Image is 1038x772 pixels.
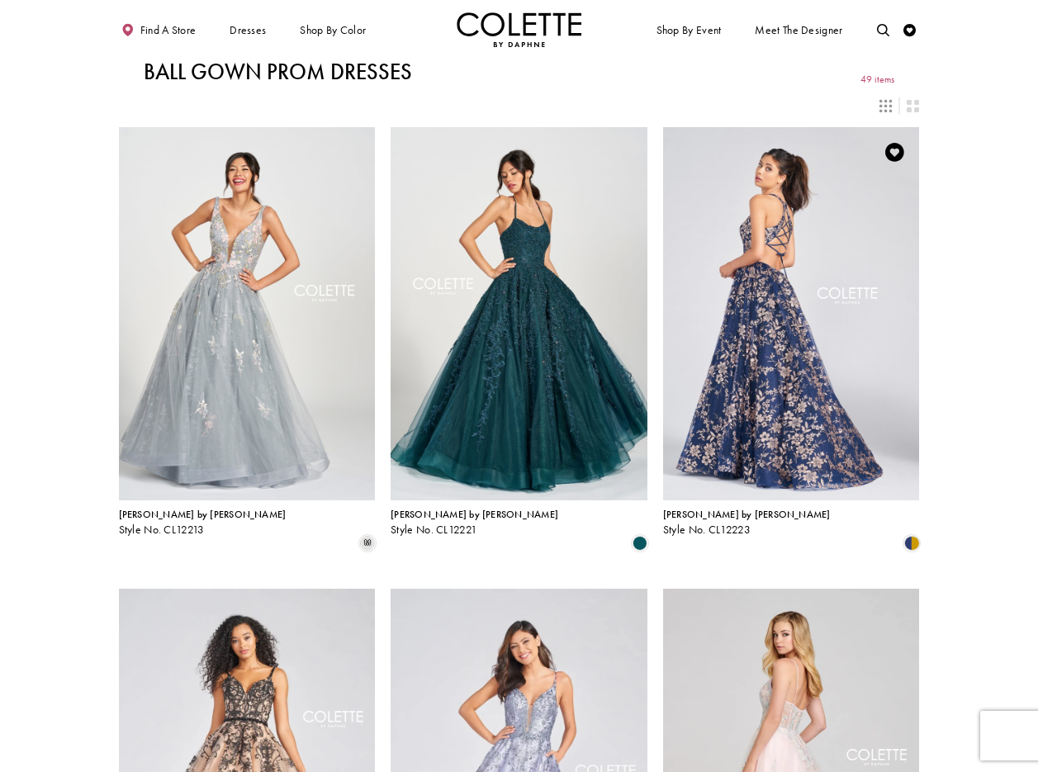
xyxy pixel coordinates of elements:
span: [PERSON_NAME] by [PERSON_NAME] [119,508,287,521]
a: Meet the designer [752,12,846,47]
span: Meet the designer [755,24,842,36]
span: 49 items [860,74,894,85]
div: Colette by Daphne Style No. CL12221 [391,509,558,536]
span: Dresses [226,12,269,47]
a: Visit Colette by Daphne Style No. CL12223 Page [663,127,920,500]
a: Find a store [119,12,199,47]
span: Shop By Event [653,12,724,47]
span: [PERSON_NAME] by [PERSON_NAME] [391,508,558,521]
i: Platinum/Multi [360,536,375,551]
span: [PERSON_NAME] by [PERSON_NAME] [663,508,831,521]
span: Switch layout to 2 columns [907,100,919,112]
a: Toggle search [874,12,893,47]
div: Colette by Daphne Style No. CL12213 [119,509,287,536]
div: Layout Controls [111,92,927,119]
span: Style No. CL12221 [391,523,477,537]
span: Shop by color [300,24,366,36]
a: Visit Colette by Daphne Style No. CL12213 Page [119,127,376,500]
div: Colette by Daphne Style No. CL12223 [663,509,831,536]
i: Navy Blue/Gold [904,536,919,551]
img: Colette by Daphne [457,12,582,47]
a: Visit Colette by Daphne Style No. CL12221 Page [391,127,647,500]
span: Shop by color [297,12,369,47]
a: Visit Home Page [457,12,582,47]
span: Shop By Event [656,24,722,36]
span: Style No. CL12213 [119,523,205,537]
a: Check Wishlist [901,12,920,47]
h1: Ball Gown Prom Dresses [144,59,412,84]
span: Style No. CL12223 [663,523,751,537]
a: Add to Wishlist [881,139,908,165]
span: Switch layout to 3 columns [879,100,892,112]
span: Dresses [230,24,266,36]
i: Spruce [633,536,647,551]
span: Find a store [140,24,197,36]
